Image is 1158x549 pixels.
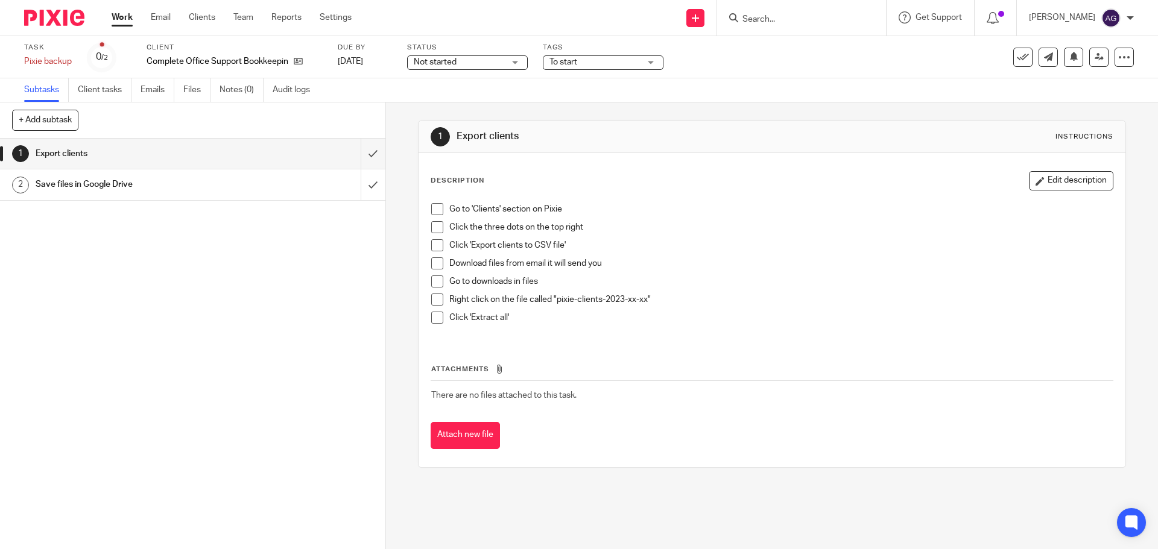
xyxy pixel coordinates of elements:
[233,11,253,24] a: Team
[12,145,29,162] div: 1
[12,177,29,193] div: 2
[151,11,171,24] a: Email
[320,11,352,24] a: Settings
[449,203,1112,215] p: Go to 'Clients' section on Pixie
[1055,132,1113,142] div: Instructions
[24,78,69,102] a: Subtasks
[24,55,72,67] div: Pixie backup
[449,239,1112,251] p: Click 'Export clients to CSV file'
[1029,11,1095,24] p: [PERSON_NAME]
[449,275,1112,287] p: Go to downloads in files
[407,43,528,52] label: Status
[431,422,500,449] button: Attach new file
[147,43,323,52] label: Client
[414,58,457,66] span: Not started
[101,54,108,61] small: /2
[543,43,663,52] label: Tags
[36,175,244,193] h1: Save files in Google Drive
[78,78,131,102] a: Client tasks
[431,391,577,400] span: There are no files attached to this task.
[457,130,798,143] h1: Export clients
[449,312,1112,324] p: Click 'Extract all'
[147,55,288,67] p: Complete Office Support Bookkeeping Ltd
[112,11,133,24] a: Work
[183,78,210,102] a: Files
[24,10,84,26] img: Pixie
[338,57,363,66] span: [DATE]
[338,43,392,52] label: Due by
[24,43,72,52] label: Task
[431,127,450,146] div: 1
[273,78,319,102] a: Audit logs
[96,50,108,64] div: 0
[549,58,577,66] span: To start
[220,78,264,102] a: Notes (0)
[1029,171,1113,190] button: Edit description
[12,110,78,130] button: + Add subtask
[271,11,302,24] a: Reports
[449,257,1112,269] p: Download files from email it will send you
[449,221,1112,233] p: Click the three dots on the top right
[916,13,962,22] span: Get Support
[449,293,1112,306] p: Right click on the file called "pixie-clients-2023-xx-xx"
[36,145,244,163] h1: Export clients
[189,11,215,24] a: Clients
[1101,8,1121,28] img: svg%3E
[741,14,850,25] input: Search
[431,176,484,186] p: Description
[141,78,174,102] a: Emails
[431,366,489,372] span: Attachments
